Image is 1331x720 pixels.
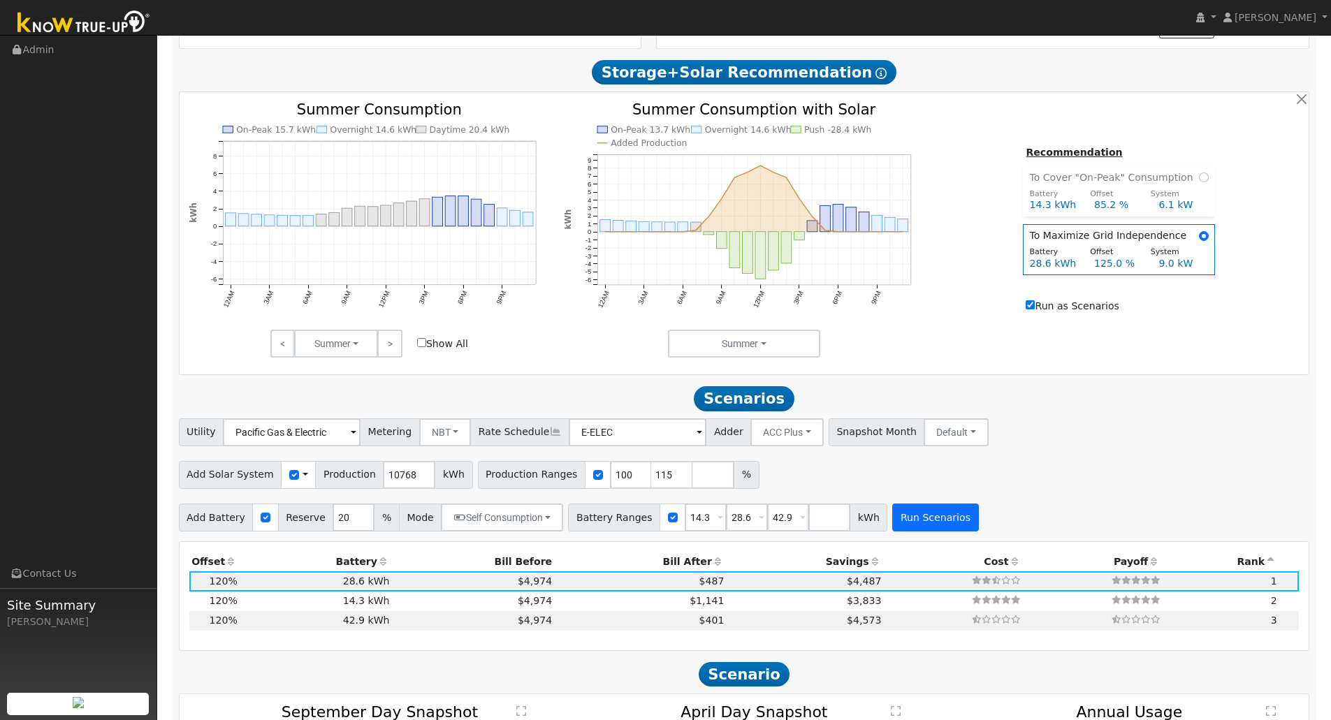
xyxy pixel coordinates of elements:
[188,203,198,223] text: kWh
[10,8,157,39] img: Know True-Up
[833,204,843,231] rect: onclick=""
[892,705,901,717] text: 
[1151,256,1216,271] div: 9.0 kW
[699,575,725,587] span: $487
[355,206,365,226] rect: onclick=""
[807,220,817,231] rect: onclick=""
[699,615,725,626] span: $401
[831,289,843,305] text: 6PM
[588,228,591,235] text: 0
[179,504,254,531] span: Add Battery
[419,198,430,226] rect: onclick=""
[240,571,392,591] td: 28.6 kWh
[303,215,314,226] rect: onclick=""
[262,289,275,305] text: 3AM
[360,418,420,446] span: Metering
[769,231,779,270] rect: onclick=""
[495,289,507,305] text: 9PM
[859,212,869,231] rect: onclick=""
[210,575,238,587] span: 120%
[875,68,887,79] i: Show Help
[734,176,736,179] circle: onclick=""
[706,418,751,446] span: Adder
[588,219,591,227] text: 1
[430,125,510,135] text: Daytime 20.4 kWh
[588,156,591,163] text: 9
[510,210,521,226] rect: onclick=""
[1022,247,1083,258] div: Battery
[678,221,688,231] rect: onclick=""
[342,208,352,226] rect: onclick=""
[898,219,908,231] rect: onclick=""
[1026,300,1035,309] input: Run as Scenarios
[316,214,326,226] rect: onclick=""
[586,235,592,243] text: -1
[278,504,334,531] span: Reserve
[1086,256,1151,271] div: 125.0 %
[588,196,592,203] text: 4
[73,697,84,708] img: retrieve
[393,203,404,226] rect: onclick=""
[240,552,392,571] th: Battery
[639,221,650,232] rect: onclick=""
[772,170,775,173] circle: onclick=""
[392,552,555,571] th: Bill Before
[824,228,827,231] circle: onclick=""
[600,219,611,231] rect: onclick=""
[714,289,727,305] text: 9AM
[213,169,217,177] text: 6
[717,231,727,248] rect: onclick=""
[210,595,238,606] span: 120%
[785,176,788,179] circle: onclick=""
[586,251,592,259] text: -3
[586,267,592,275] text: -5
[1029,170,1198,185] span: To Cover "On-Peak" Consumption
[1083,189,1144,200] div: Offset
[588,179,591,187] text: 6
[213,205,217,212] text: 2
[381,205,391,226] rect: onclick=""
[746,170,749,173] circle: onclick=""
[734,461,759,489] span: %
[568,504,660,531] span: Battery Ranges
[588,163,591,171] text: 8
[484,204,495,226] rect: onclick=""
[518,595,552,606] span: $4,974
[755,231,766,279] rect: onclick=""
[478,461,586,489] span: Production Ranges
[471,199,481,226] rect: onclick=""
[221,289,236,308] text: 12AM
[7,596,150,615] span: Site Summary
[7,615,150,629] div: [PERSON_NAME]
[811,215,814,218] circle: onclick=""
[669,230,671,233] circle: onclick=""
[691,222,701,232] rect: onclick=""
[1271,615,1277,626] span: 3
[630,230,633,233] circle: onclick=""
[294,330,378,358] button: Summer
[611,125,690,135] text: On-Peak 13.7 kWh
[240,592,392,611] td: 14.3 kWh
[417,338,426,347] input: Show All
[300,289,313,305] text: 6AM
[617,230,620,233] circle: onclick=""
[1143,189,1204,200] div: System
[750,418,824,446] button: ACC Plus
[690,595,724,606] span: $1,141
[759,164,762,167] circle: onclick=""
[850,504,887,531] span: kWh
[417,289,430,305] text: 3PM
[889,230,892,233] circle: onclick=""
[368,206,378,226] rect: onclick=""
[652,221,662,231] rect: onclick=""
[1026,147,1122,158] u: Recommendation
[872,215,882,232] rect: onclick=""
[270,330,295,358] a: <
[668,330,821,358] button: Summer
[1022,256,1086,271] div: 28.6 kWh
[516,705,526,717] text: 
[251,214,261,226] rect: onclick=""
[518,615,552,626] span: $4,974
[665,222,676,232] rect: onclick=""
[399,504,442,531] span: Mode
